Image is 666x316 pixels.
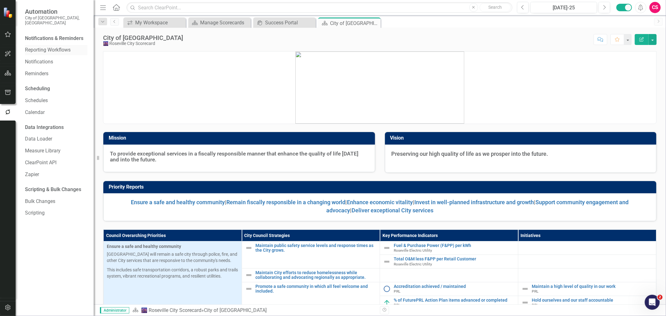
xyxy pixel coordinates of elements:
span: Administrator [100,307,129,314]
td: Double-Click to Edit Right Click for Context Menu [242,269,380,282]
img: Not Defined [383,244,391,252]
img: Not Defined [521,285,529,293]
a: Calendar [25,109,87,116]
a: Schedules [25,97,87,104]
a: Reporting Workflows [25,47,87,54]
a: Total O&M less F&PP per Retail Customer [394,257,515,261]
span: Roseville Electric Utility [394,262,432,266]
div: City of [GEOGRAPHIC_DATA] [204,307,267,313]
img: Not Defined [245,244,253,252]
a: Support community engagement and advocacy [326,199,629,214]
h3: Priority Reports [109,184,653,190]
a: Maintain public safety service levels and response times as the City grows. [256,243,377,253]
strong: | | | | | [131,199,629,214]
td: Double-Click to Edit Right Click for Context Menu [380,255,518,269]
div: Notifications & Reminders [25,35,83,42]
span: PRL [532,289,539,294]
div: My Workspace [135,19,184,27]
span: PRL [394,303,400,307]
p: [GEOGRAPHIC_DATA] will remain a safe city through police, fire, and other City services that are ... [107,251,239,264]
img: No Information [383,285,391,293]
a: 🌆 Roseville City Scorecard [141,307,201,313]
td: Double-Click to Edit Right Click for Context Menu [380,282,518,296]
span: Search [488,5,502,10]
img: On Target [383,299,391,306]
div: Success Portal [265,19,314,27]
img: ClearPoint Strategy [3,7,14,18]
a: Notifications [25,58,87,66]
a: Success Portal [255,19,314,27]
h3: Vision [390,135,654,141]
a: Hold ourselves and our staff accountable [532,298,653,303]
a: Deliver exceptional City services [352,207,433,214]
a: Scripting [25,210,87,217]
div: » [132,307,375,314]
span: 2 [658,295,663,300]
div: Data Integrations [25,124,64,131]
span: Automation [25,8,87,15]
input: Search ClearPoint... [126,2,512,13]
span: Ensure a safe and healthy community [107,243,239,249]
iframe: Intercom live chat [645,295,660,310]
a: ClearPoint API [25,159,87,166]
div: [DATE]-25 [533,4,595,12]
strong: To provide exceptional services in a fiscally responsible manner that enhance the quality of life... [110,151,358,163]
span: PRL [532,303,539,307]
a: Fuel & Purchase Power (F&PP) per kWh [394,243,515,248]
div: Manage Scorecards [200,19,249,27]
img: Not Defined [521,299,529,306]
a: Ensure a safe and healthy community [131,199,225,205]
td: Double-Click to Edit Right Click for Context Menu [518,282,656,296]
div: City of [GEOGRAPHIC_DATA] [330,19,379,27]
span: Preserving our high quality of life as we prosper into the future. [392,151,548,157]
img: Not Defined [245,285,253,293]
a: Invest in well-planned infrastructure and growth [415,199,534,205]
div: City of [GEOGRAPHIC_DATA] [103,34,183,41]
a: Data Loader [25,136,87,143]
button: [DATE]-25 [530,2,597,13]
a: % of FuturePRL Action Plan items advanced or completed [394,298,515,303]
button: CS [649,2,661,13]
div: Scheduling [25,85,50,92]
img: Not Defined [383,258,391,265]
td: Double-Click to Edit Right Click for Context Menu [242,241,380,269]
a: Accreditation achieved / maintained [394,284,515,289]
span: PRL [394,289,400,294]
a: Enhance economic vitality [347,199,413,205]
div: Scripting & Bulk Changes [25,186,81,193]
p: This includes safe transportation corridors, a robust parks and trails system, vibrant recreation... [107,267,239,279]
a: Reminders [25,70,87,77]
td: Double-Click to Edit Right Click for Context Menu [380,296,518,309]
a: Remain fiscally responsible in a changing world [227,199,346,205]
a: Bulk Changes [25,198,87,205]
h3: Mission [109,135,372,141]
td: Double-Click to Edit Right Click for Context Menu [518,296,656,309]
a: Promote a safe community in which all feel welcome and included. [256,284,377,294]
a: My Workspace [125,19,184,27]
div: 🌆 Roseville City Scorecard [103,41,183,46]
small: City of [GEOGRAPHIC_DATA], [GEOGRAPHIC_DATA] [25,15,87,26]
a: Zapier [25,171,87,178]
a: Manage Scorecards [190,19,249,27]
span: Roseville Electric Utility [394,248,432,253]
button: Search [480,3,511,12]
a: Maintain City efforts to reduce homelessness while collaborating and advocating regionally as app... [256,270,377,280]
td: Double-Click to Edit Right Click for Context Menu [380,241,518,255]
a: Measure Library [25,147,87,155]
a: Maintain a high level of quality in our work [532,284,653,289]
img: Not Defined [245,271,253,279]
